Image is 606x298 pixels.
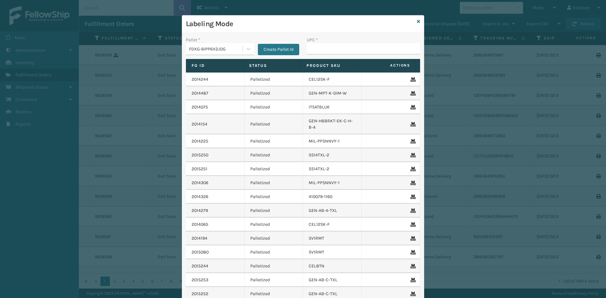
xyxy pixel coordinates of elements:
i: Remove From Pallet [410,167,414,171]
label: Product SKU [306,63,352,68]
td: MIL-PPSNNVY-1 [303,134,362,148]
h3: Labeling Mode [186,19,414,29]
a: 2014487 [192,90,208,96]
i: Remove From Pallet [410,208,414,213]
button: Create Pallet Id [258,44,299,55]
a: 2014326 [192,194,208,200]
a: 2015080 [192,249,209,255]
i: Remove From Pallet [410,195,414,199]
td: SS14TXL-2 [303,148,362,162]
td: Palletized [245,134,303,148]
i: Remove From Pallet [410,91,414,96]
td: 410079-1160 [303,190,362,204]
td: Palletized [245,204,303,218]
td: Palletized [245,190,303,204]
i: Remove From Pallet [410,122,414,126]
td: ITSATBLUK [303,100,362,114]
td: Palletized [245,259,303,273]
label: Fo Id [192,63,237,68]
td: Palletized [245,148,303,162]
i: Remove From Pallet [410,181,414,185]
i: Remove From Pallet [410,250,414,254]
td: SV1RMT [303,231,362,245]
td: Palletized [245,100,303,114]
i: Remove From Pallet [410,153,414,157]
label: Pallet [186,37,200,43]
td: GEN-AB-C-TXL [303,273,362,287]
td: CEL8TN [303,259,362,273]
a: 2014225 [192,138,208,144]
td: SS14TXL-2 [303,162,362,176]
td: Palletized [245,86,303,100]
td: GEN-AB-A-TXL [303,204,362,218]
i: Remove From Pallet [410,236,414,241]
i: Remove From Pallet [410,278,414,282]
td: CEL12SK-F [303,73,362,86]
a: 2015252 [192,291,208,297]
td: GEN-HBBRKT-EK-C-H-B-A [303,114,362,134]
td: CEL12SK-F [303,218,362,231]
a: 2014244 [192,76,208,83]
a: 2014075 [192,104,208,110]
td: Palletized [245,245,303,259]
a: 2014065 [192,221,208,228]
div: FDXG-6IPP6X2JDG [189,46,243,52]
i: Remove From Pallet [410,77,414,82]
i: Remove From Pallet [410,222,414,227]
td: MIL-PPSNNVY-1 [303,176,362,190]
td: Palletized [245,114,303,134]
span: Actions [360,60,414,71]
td: GEN-MPT-K-DIM-W [303,86,362,100]
label: UPC [307,37,318,43]
td: Palletized [245,162,303,176]
a: 2014154 [192,121,207,127]
td: Palletized [245,273,303,287]
a: 2014279 [192,207,208,214]
a: 2014306 [192,180,208,186]
a: 2015250 [192,152,208,158]
label: Status [249,63,295,68]
a: 2014194 [192,235,207,242]
a: 2015244 [192,263,208,269]
td: Palletized [245,176,303,190]
td: Palletized [245,73,303,86]
i: Remove From Pallet [410,292,414,296]
td: Palletized [245,218,303,231]
td: Palletized [245,231,303,245]
td: SV1RMT [303,245,362,259]
i: Remove From Pallet [410,105,414,109]
a: 2015251 [192,166,207,172]
i: Remove From Pallet [410,139,414,143]
i: Remove From Pallet [410,264,414,268]
a: 2015253 [192,277,208,283]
